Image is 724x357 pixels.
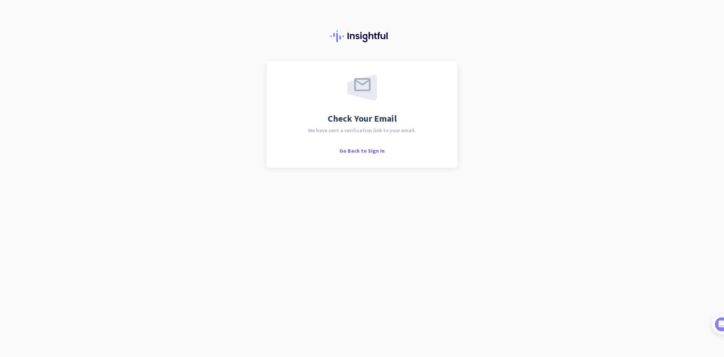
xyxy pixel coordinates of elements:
span: We have sent a verification link to your email. [308,128,416,133]
img: email-sent [347,75,377,100]
img: Insightful [330,30,394,42]
span: Go Back to Sign In [339,147,385,154]
span: Check Your Email [328,114,397,123]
